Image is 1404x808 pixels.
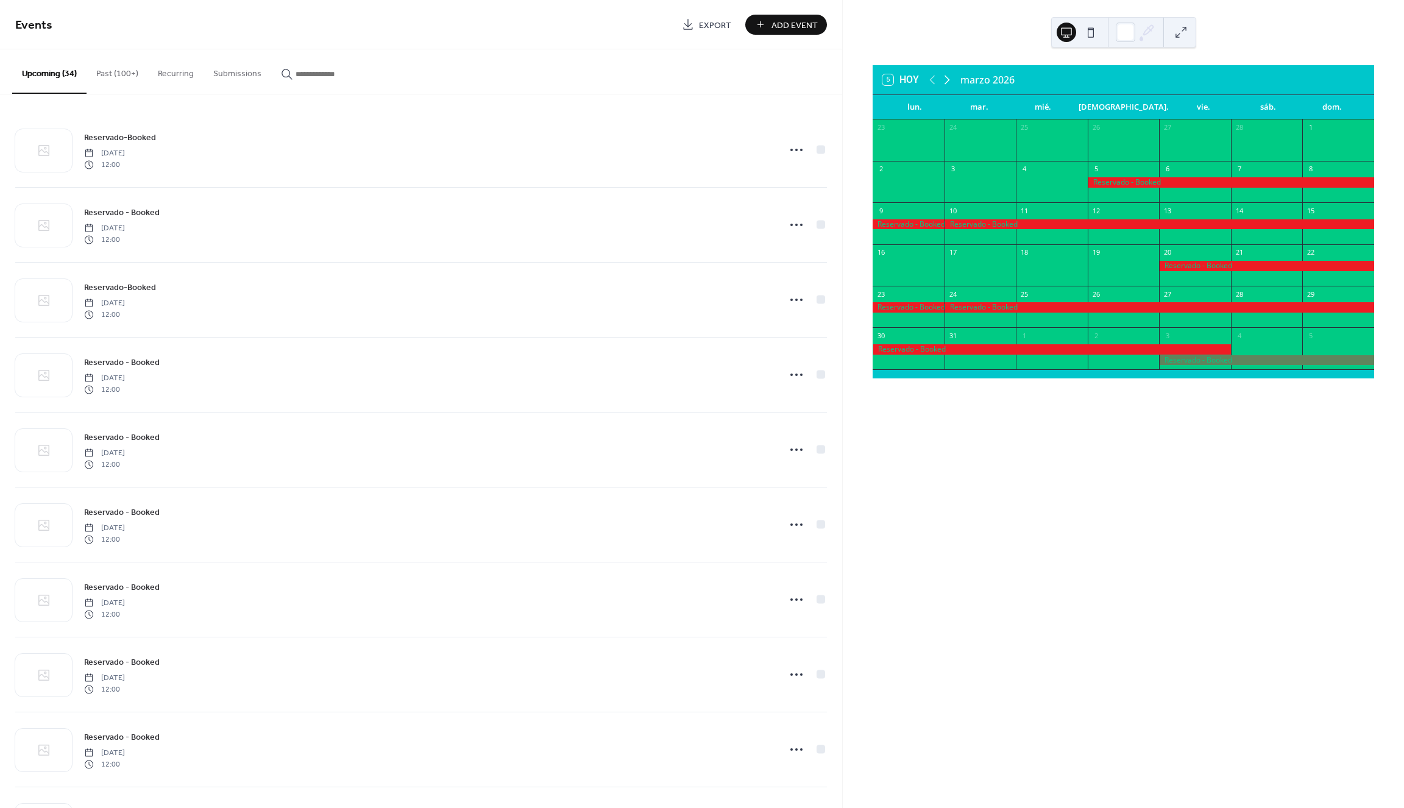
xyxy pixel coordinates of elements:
a: Reservado - Booked [84,355,160,369]
div: 9 [876,206,885,215]
a: Reservado - Booked [84,205,160,219]
span: 12:00 [84,384,125,395]
span: Reservado - Booked [84,431,160,444]
div: 24 [948,289,957,299]
div: Reservado - Booked [873,219,945,230]
a: Reservado - Booked [84,430,160,444]
div: 31 [948,331,957,340]
div: 3 [948,165,957,174]
div: Reservado - Booked [1159,261,1374,271]
button: Add Event [745,15,827,35]
div: lun. [882,95,946,119]
span: Reservado - Booked [84,731,160,744]
button: Past (100+) [87,49,148,93]
span: Export [699,19,731,32]
a: Reservado - Booked [84,580,160,594]
div: 2 [876,165,885,174]
div: 5 [1306,331,1315,340]
span: [DATE] [84,298,125,309]
span: [DATE] [84,148,125,159]
button: Recurring [148,49,204,93]
a: Export [673,15,740,35]
span: [DATE] [84,523,125,534]
div: Reservado - Booked [945,302,1374,313]
a: Reservado - Booked [84,730,160,744]
div: 1 [1019,331,1029,340]
div: 29 [1306,289,1315,299]
div: Reservado - Booked [945,219,1374,230]
div: Reservado - Booked [873,344,1231,355]
div: 22 [1306,248,1315,257]
div: [DEMOGRAPHIC_DATA]. [1076,95,1172,119]
div: 1 [1306,123,1315,132]
div: 27 [1163,289,1172,299]
div: 5 [1091,165,1101,174]
button: Upcoming (34) [12,49,87,94]
div: 6 [1163,165,1172,174]
span: Add Event [771,19,818,32]
div: 12 [1091,206,1101,215]
div: mar. [947,95,1011,119]
div: 23 [876,123,885,132]
button: Submissions [204,49,271,93]
span: [DATE] [84,373,125,384]
span: 12:00 [84,684,125,695]
a: Reservado - Booked [84,505,160,519]
span: [DATE] [84,448,125,459]
div: 23 [876,289,885,299]
span: 12:00 [84,759,125,770]
div: sáb. [1236,95,1300,119]
span: Reservado - Booked [84,581,160,594]
div: 8 [1306,165,1315,174]
a: Reservado-Booked [84,280,156,294]
div: 10 [948,206,957,215]
div: dom. [1300,95,1364,119]
span: 12:00 [84,234,125,245]
div: 28 [1235,289,1244,299]
span: 12:00 [84,609,125,620]
div: 3 [1163,331,1172,340]
span: Reservado - Booked [84,506,160,519]
a: Reservado-Booked [84,130,156,144]
span: Reservado - Booked [84,656,160,669]
span: [DATE] [84,748,125,759]
div: 14 [1235,206,1244,215]
div: 7 [1235,165,1244,174]
span: Events [15,13,52,37]
span: Reservado-Booked [84,132,156,144]
div: 28 [1235,123,1244,132]
div: 11 [1019,206,1029,215]
div: vie. [1172,95,1236,119]
div: marzo 2026 [960,73,1015,87]
span: 12:00 [84,159,125,170]
span: Reservado - Booked [84,207,160,219]
div: 25 [1019,289,1029,299]
span: [DATE] [84,598,125,609]
div: 19 [1091,248,1101,257]
div: 16 [876,248,885,257]
span: 12:00 [84,309,125,320]
span: 12:00 [84,534,125,545]
div: Reservado - Booked [1088,177,1374,188]
div: 20 [1163,248,1172,257]
div: 17 [948,248,957,257]
div: 13 [1163,206,1172,215]
div: 18 [1019,248,1029,257]
span: [DATE] [84,673,125,684]
div: 2 [1091,331,1101,340]
span: Reservado-Booked [84,282,156,294]
div: 26 [1091,289,1101,299]
div: 15 [1306,206,1315,215]
div: 24 [948,123,957,132]
button: 5Hoy [878,71,923,88]
span: [DATE] [84,223,125,234]
div: 27 [1163,123,1172,132]
a: Reservado - Booked [84,655,160,669]
div: 4 [1019,165,1029,174]
div: Reservado - Booked [1159,355,1374,366]
div: 30 [876,331,885,340]
span: Reservado - Booked [84,356,160,369]
div: mié. [1011,95,1075,119]
div: 25 [1019,123,1029,132]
